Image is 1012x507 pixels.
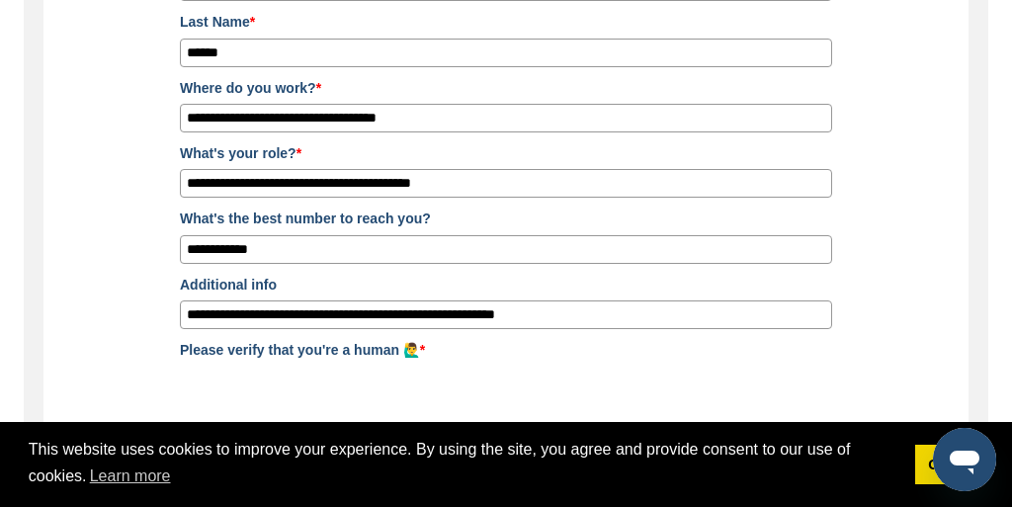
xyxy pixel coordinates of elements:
a: dismiss cookie message [915,445,983,484]
label: Additional info [180,274,832,296]
iframe: Button to launch messaging window [933,428,996,491]
iframe: reCAPTCHA [180,367,480,444]
a: learn more about cookies [87,462,174,491]
label: What's your role? [180,142,832,164]
label: Please verify that you're a human 🙋‍♂️ [180,339,832,361]
label: What's the best number to reach you? [180,208,832,229]
label: Where do you work? [180,77,832,99]
label: Last Name [180,11,832,33]
span: This website uses cookies to improve your experience. By using the site, you agree and provide co... [29,438,899,491]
